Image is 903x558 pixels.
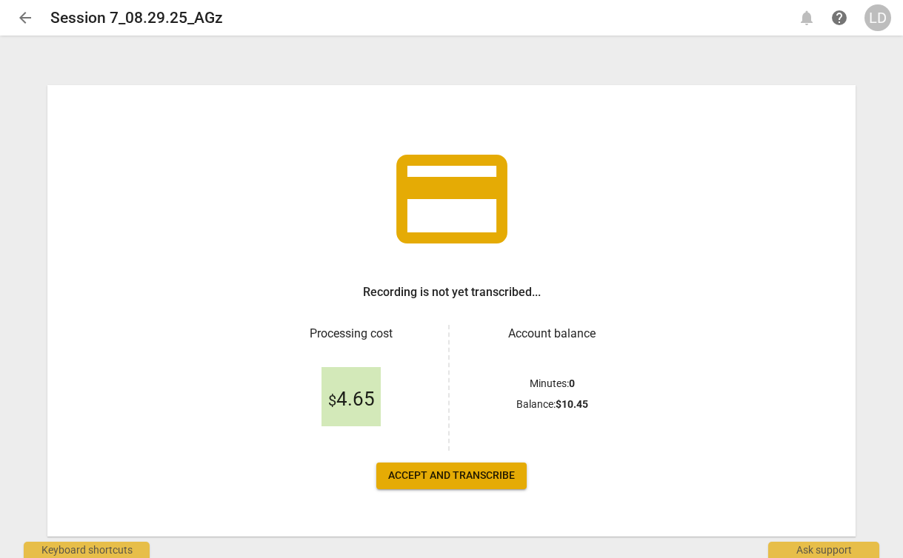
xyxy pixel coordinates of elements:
[16,9,34,27] span: arrow_back
[864,4,891,31] button: LD
[830,9,848,27] span: help
[556,398,588,410] b: $ 10.45
[569,377,575,389] b: 0
[267,325,436,343] h3: Processing cost
[467,325,637,343] h3: Account balance
[826,4,853,31] a: Help
[388,468,515,483] span: Accept and transcribe
[768,542,879,558] div: Ask support
[376,463,527,489] button: Accept and transcribe
[385,132,519,266] span: credit_card
[516,397,588,412] p: Balance :
[328,391,336,409] span: $
[530,376,575,391] p: Minutes :
[328,389,375,411] span: 4.65
[24,542,150,558] div: Keyboard shortcuts
[50,9,223,27] h2: Session 7_08.29.25_AGz
[363,283,541,301] h3: Recording is not yet transcribed...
